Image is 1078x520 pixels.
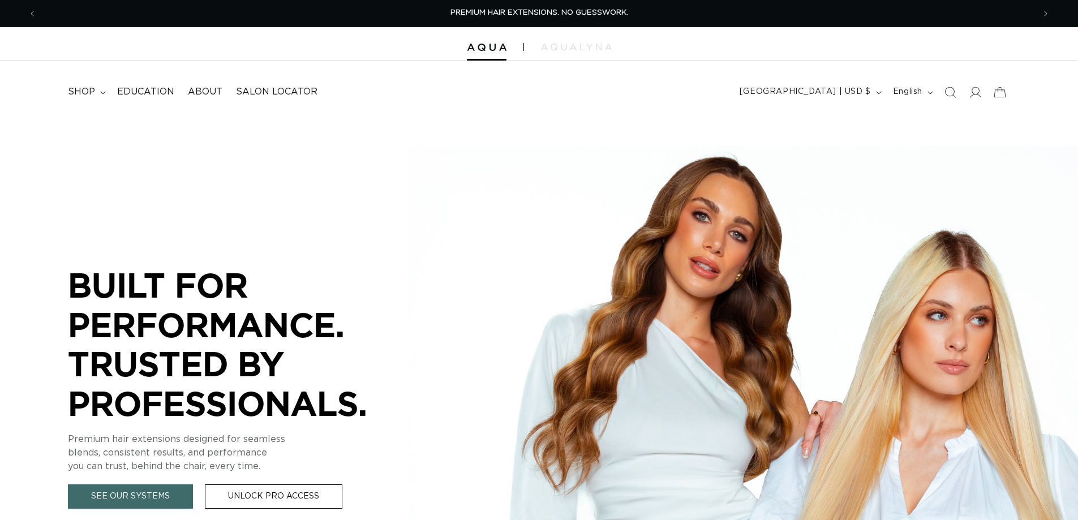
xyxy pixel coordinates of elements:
[467,44,506,51] img: Aqua Hair Extensions
[68,484,193,509] a: See Our Systems
[68,86,95,98] span: shop
[110,79,181,105] a: Education
[938,80,963,105] summary: Search
[61,79,110,105] summary: shop
[1033,3,1058,24] button: Next announcement
[20,3,45,24] button: Previous announcement
[68,432,407,473] p: Premium hair extensions designed for seamless blends, consistent results, and performance you can...
[541,44,612,50] img: aqualyna.com
[117,86,174,98] span: Education
[188,86,222,98] span: About
[68,265,407,423] p: BUILT FOR PERFORMANCE. TRUSTED BY PROFESSIONALS.
[236,86,317,98] span: Salon Locator
[181,79,229,105] a: About
[205,484,342,509] a: Unlock Pro Access
[740,86,871,98] span: [GEOGRAPHIC_DATA] | USD $
[733,81,886,103] button: [GEOGRAPHIC_DATA] | USD $
[450,9,628,16] span: PREMIUM HAIR EXTENSIONS. NO GUESSWORK.
[886,81,938,103] button: English
[893,86,922,98] span: English
[229,79,324,105] a: Salon Locator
